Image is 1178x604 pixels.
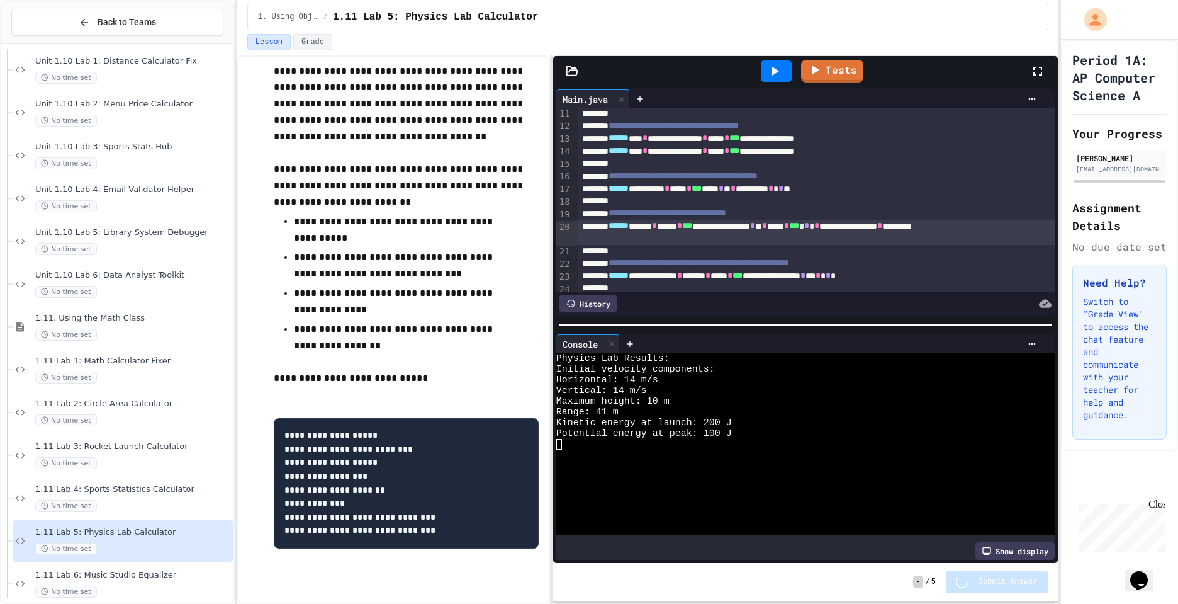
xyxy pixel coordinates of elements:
[35,72,97,84] span: No time set
[559,295,617,312] div: History
[1076,152,1163,164] div: [PERSON_NAME]
[556,196,572,208] div: 18
[556,133,572,145] div: 13
[1125,554,1165,591] iframe: chat widget
[556,221,572,246] div: 20
[556,145,572,158] div: 14
[35,399,231,409] span: 1.11 Lab 2: Circle Area Calculator
[556,258,572,271] div: 22
[556,364,715,375] span: Initial velocity components:
[1071,5,1110,34] div: My Account
[35,484,231,495] span: 1.11 Lab 4: Sports Statistics Calculator
[556,183,572,196] div: 17
[1083,295,1156,421] p: Switch to "Grade View" to access the chat feature and communicate with your teacher for help and ...
[1072,239,1167,254] div: No due date set
[35,227,231,238] span: Unit 1.10 Lab 5: Library System Debugger
[35,243,97,255] span: No time set
[35,200,97,212] span: No time set
[801,60,863,83] a: Tests
[556,385,647,396] span: Vertical: 14 m/s
[35,527,231,538] span: 1.11 Lab 5: Physics Lab Calculator
[556,353,670,364] span: Physics Lab Results:
[247,34,291,50] button: Lesson
[35,56,231,67] span: Unit 1.10 Lab 1: Distance Calculator Fix
[35,442,231,452] span: 1.11 Lab 3: Rocket Launch Calculator
[35,142,231,152] span: Unit 1.10 Lab 3: Sports Stats Hub
[926,577,930,587] span: /
[35,329,97,341] span: No time set
[35,500,97,512] span: No time set
[1076,164,1163,174] div: [EMAIL_ADDRESS][DOMAIN_NAME]
[35,99,231,110] span: Unit 1.10 Lab 2: Menu Price Calculator
[35,457,97,469] span: No time set
[35,570,231,581] span: 1.11 Lab 6: Music Studio Equalizer
[35,372,97,384] span: No time set
[556,428,732,439] span: Potential energy at peak: 100 J
[35,157,97,169] span: No time set
[35,543,97,555] span: No time set
[556,396,670,407] span: Maximum height: 10 m
[979,577,1038,587] span: Submit Answer
[913,576,923,588] span: -
[556,271,572,283] div: 23
[293,34,332,50] button: Grade
[1074,499,1165,552] iframe: chat widget
[35,270,231,281] span: Unit 1.10 Lab 6: Data Analyst Toolkit
[35,286,97,298] span: No time set
[931,577,936,587] span: 5
[1083,275,1156,290] h3: Need Help?
[35,414,97,426] span: No time set
[556,208,572,221] div: 19
[1072,199,1167,234] h2: Assignment Details
[5,5,87,80] div: Chat with us now!Close
[556,158,572,171] div: 15
[556,93,614,106] div: Main.java
[556,418,732,428] span: Kinetic energy at launch: 200 J
[98,16,156,29] span: Back to Teams
[35,185,231,195] span: Unit 1.10 Lab 4: Email Validator Helper
[258,12,318,22] span: 1. Using Objects and Methods
[975,542,1055,560] div: Show display
[556,283,572,296] div: 24
[1072,125,1167,142] h2: Your Progress
[556,246,572,258] div: 21
[556,120,572,133] div: 12
[35,356,231,367] span: 1.11 Lab 1: Math Calculator Fixer
[556,407,619,418] span: Range: 41 m
[35,115,97,127] span: No time set
[35,313,231,324] span: 1.11. Using the Math Class
[35,586,97,598] span: No time set
[556,338,604,351] div: Console
[1072,51,1167,104] h1: Period 1A: AP Computer Science A
[323,12,328,22] span: /
[556,171,572,183] div: 16
[556,375,658,385] span: Horizontal: 14 m/s
[556,108,572,120] div: 11
[333,9,538,25] span: 1.11 Lab 5: Physics Lab Calculator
